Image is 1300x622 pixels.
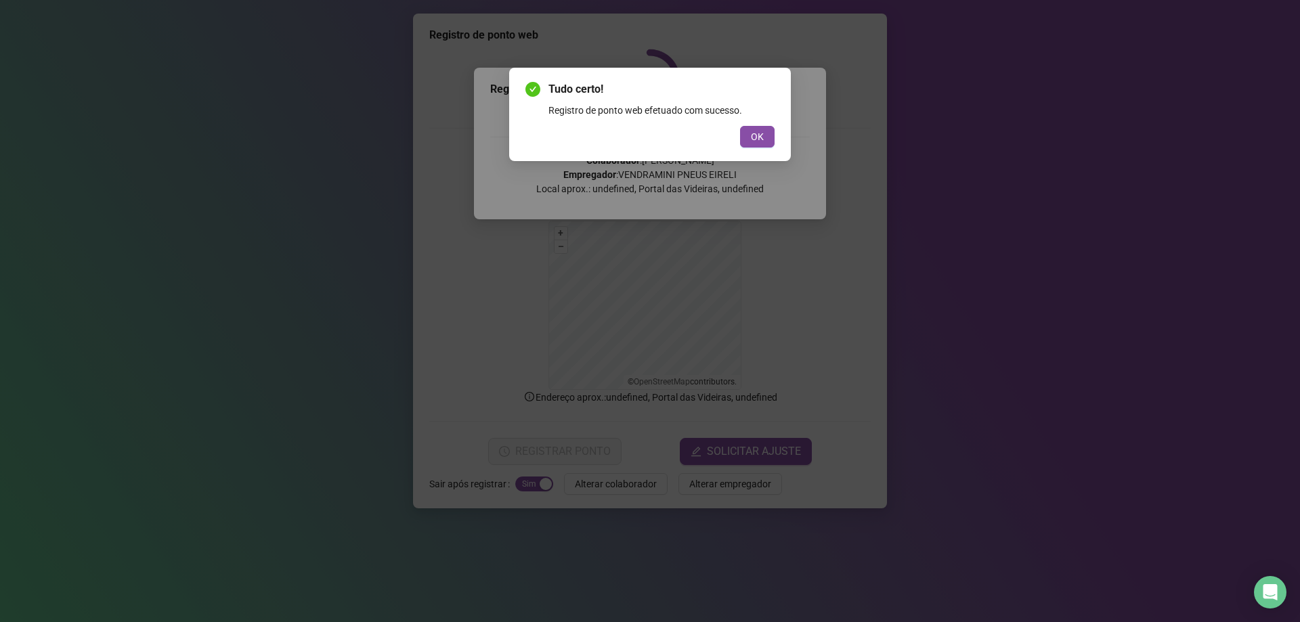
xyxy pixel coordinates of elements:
[548,103,775,118] div: Registro de ponto web efetuado com sucesso.
[751,129,764,144] span: OK
[740,126,775,148] button: OK
[525,82,540,97] span: check-circle
[1254,576,1286,608] div: Open Intercom Messenger
[548,81,775,97] span: Tudo certo!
